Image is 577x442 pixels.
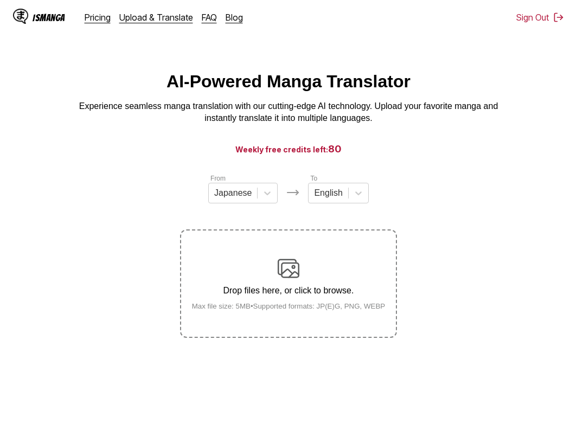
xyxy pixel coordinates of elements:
span: 80 [328,143,342,155]
small: Max file size: 5MB • Supported formats: JP(E)G, PNG, WEBP [183,302,394,310]
a: IsManga LogoIsManga [13,9,85,26]
a: Upload & Translate [119,12,193,23]
button: Sign Out [516,12,564,23]
label: To [310,175,317,182]
img: Languages icon [286,186,299,199]
a: FAQ [202,12,217,23]
a: Blog [226,12,243,23]
label: From [210,175,226,182]
h1: AI-Powered Manga Translator [166,72,411,92]
p: Experience seamless manga translation with our cutting-edge AI technology. Upload your favorite m... [72,100,505,125]
h3: Weekly free credits left: [26,142,551,156]
p: Drop files here, or click to browse. [183,286,394,296]
div: IsManga [33,12,65,23]
a: Pricing [85,12,111,23]
img: IsManga Logo [13,9,28,24]
img: Sign out [553,12,564,23]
